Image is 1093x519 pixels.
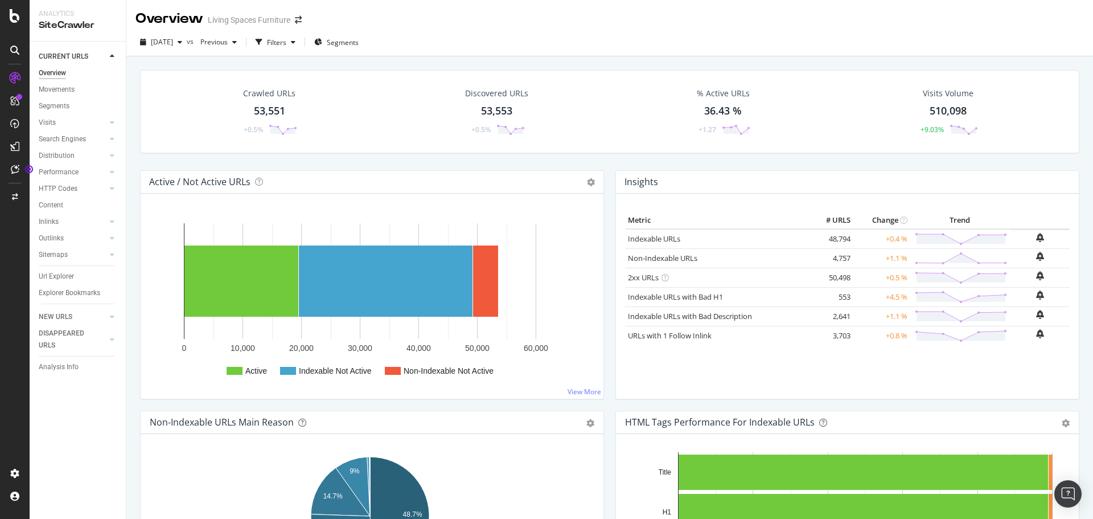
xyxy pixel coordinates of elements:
text: 14.7% [323,492,343,500]
a: Url Explorer [39,271,118,283]
td: 2,641 [808,307,853,326]
a: Segments [39,100,118,112]
text: 60,000 [524,344,548,353]
td: 50,498 [808,268,853,287]
div: % Active URLs [697,88,750,99]
div: Visits Volume [923,88,973,99]
div: Visits [39,117,56,129]
text: H1 [663,508,672,516]
div: bell-plus [1036,291,1044,300]
button: [DATE] [135,33,187,51]
td: +0.5 % [853,268,910,287]
div: Non-Indexable URLs Main Reason [150,416,294,428]
svg: A chart. [150,212,590,390]
a: Content [39,199,118,211]
div: HTTP Codes [39,183,77,195]
div: 53,551 [254,104,285,118]
a: HTTP Codes [39,183,106,195]
text: Indexable Not Active [299,366,372,375]
div: Explorer Bookmarks [39,287,100,299]
a: Sitemaps [39,249,106,261]
th: Trend [910,212,1010,229]
a: Indexable URLs [628,234,680,244]
a: View More [568,387,601,397]
a: NEW URLS [39,311,106,323]
a: Distribution [39,150,106,162]
td: +1.1 % [853,248,910,268]
text: 9% [350,467,360,475]
a: Inlinks [39,216,106,228]
a: Search Engines [39,133,106,145]
div: Analysis Info [39,361,79,373]
div: arrow-right-arrow-left [295,16,302,24]
div: Overview [135,9,203,28]
div: 53,553 [481,104,512,118]
a: 2xx URLs [628,272,659,283]
div: Inlinks [39,216,59,228]
div: Filters [267,38,286,47]
a: Indexable URLs with Bad H1 [628,292,723,302]
a: Overview [39,67,118,79]
span: Segments [327,38,359,47]
a: Performance [39,166,106,178]
text: Non-Indexable Not Active [404,366,494,375]
a: Indexable URLs with Bad Description [628,311,752,321]
a: Movements [39,84,118,96]
div: bell-plus [1036,233,1044,242]
text: Active [245,366,267,375]
div: gear [586,419,594,427]
td: +4.5 % [853,287,910,307]
div: 510,098 [930,104,967,118]
text: 40,000 [406,344,431,353]
div: +1.27 [698,125,716,134]
div: CURRENT URLS [39,51,88,63]
i: Options [587,178,595,186]
td: +1.1 % [853,307,910,326]
div: Overview [39,67,66,79]
div: Crawled URLs [243,88,295,99]
a: Analysis Info [39,361,118,373]
a: Explorer Bookmarks [39,287,118,299]
div: DISAPPEARED URLS [39,328,96,352]
div: Content [39,199,63,211]
div: +0.5% [471,125,491,134]
div: Movements [39,84,75,96]
div: Living Spaces Furniture [208,14,290,26]
a: URLs with 1 Follow Inlink [628,330,712,341]
td: 48,794 [808,229,853,249]
div: Segments [39,100,69,112]
div: +0.5% [244,125,263,134]
div: Discovered URLs [465,88,528,99]
td: 553 [808,287,853,307]
a: Visits [39,117,106,129]
a: CURRENT URLS [39,51,106,63]
div: SiteCrawler [39,19,117,32]
div: bell-plus [1036,329,1044,338]
a: Non-Indexable URLs [628,253,697,263]
div: bell-plus [1036,271,1044,280]
text: 0 [182,344,187,353]
div: bell-plus [1036,310,1044,319]
button: Previous [196,33,241,51]
h4: Insights [624,174,658,190]
a: DISAPPEARED URLS [39,328,106,352]
div: NEW URLS [39,311,72,323]
div: Distribution [39,150,75,162]
h4: Active / Not Active URLs [149,174,250,190]
text: 50,000 [465,344,490,353]
div: 36.43 % [704,104,742,118]
div: Sitemaps [39,249,68,261]
div: Analytics [39,9,117,19]
text: 20,000 [289,344,314,353]
text: 30,000 [348,344,372,353]
th: # URLS [808,212,853,229]
th: Metric [625,212,808,229]
div: Url Explorer [39,271,74,283]
th: Change [853,212,910,229]
td: 3,703 [808,326,853,345]
td: +0.4 % [853,229,910,249]
td: +0.8 % [853,326,910,345]
text: Title [659,468,672,476]
text: 10,000 [231,344,255,353]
